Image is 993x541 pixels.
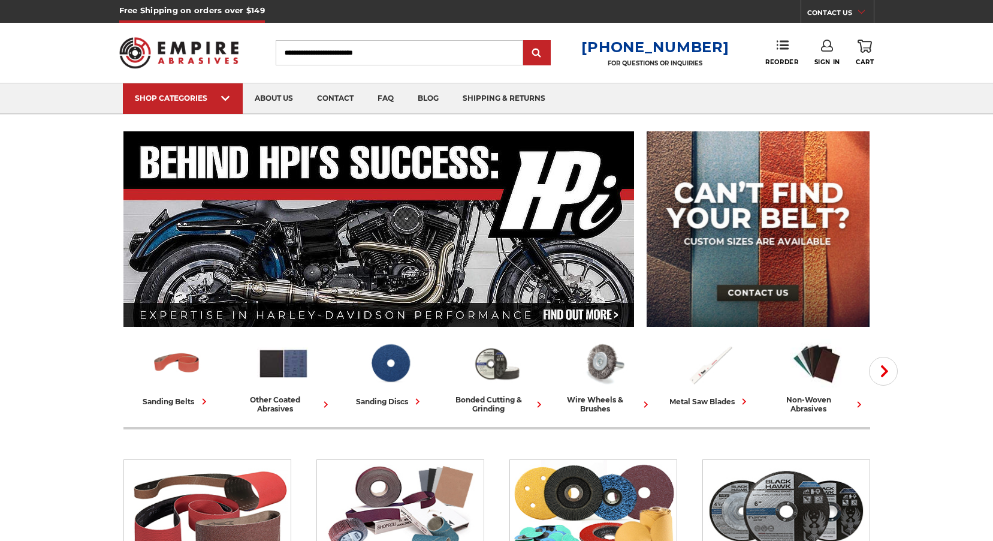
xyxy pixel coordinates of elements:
div: wire wheels & brushes [555,395,652,413]
img: Empire Abrasives [119,29,239,76]
span: Cart [856,58,874,66]
img: Other Coated Abrasives [257,338,310,389]
a: blog [406,83,451,114]
img: Sanding Discs [364,338,416,389]
button: Next [869,357,898,386]
img: Sanding Belts [150,338,203,389]
div: metal saw blades [669,395,750,408]
a: sanding discs [342,338,439,408]
a: Cart [856,40,874,66]
input: Submit [525,41,549,65]
a: other coated abrasives [235,338,332,413]
a: CONTACT US [807,6,874,23]
a: contact [305,83,366,114]
a: metal saw blades [662,338,759,408]
div: sanding discs [356,395,424,408]
img: Metal Saw Blades [684,338,737,389]
a: shipping & returns [451,83,557,114]
div: bonded cutting & grinding [448,395,545,413]
div: SHOP CATEGORIES [135,94,231,103]
img: promo banner for custom belts. [647,131,870,327]
img: Banner for an interview featuring Horsepower Inc who makes Harley performance upgrades featured o... [123,131,635,327]
a: wire wheels & brushes [555,338,652,413]
img: Wire Wheels & Brushes [577,338,630,389]
p: FOR QUESTIONS OR INQUIRIES [581,59,729,67]
img: Non-woven Abrasives [790,338,843,389]
a: bonded cutting & grinding [448,338,545,413]
a: Reorder [765,40,798,65]
a: faq [366,83,406,114]
a: sanding belts [128,338,225,408]
a: [PHONE_NUMBER] [581,38,729,56]
div: sanding belts [143,395,210,408]
div: non-woven abrasives [768,395,865,413]
a: about us [243,83,305,114]
span: Reorder [765,58,798,66]
span: Sign In [814,58,840,66]
div: other coated abrasives [235,395,332,413]
a: non-woven abrasives [768,338,865,413]
img: Bonded Cutting & Grinding [470,338,523,389]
